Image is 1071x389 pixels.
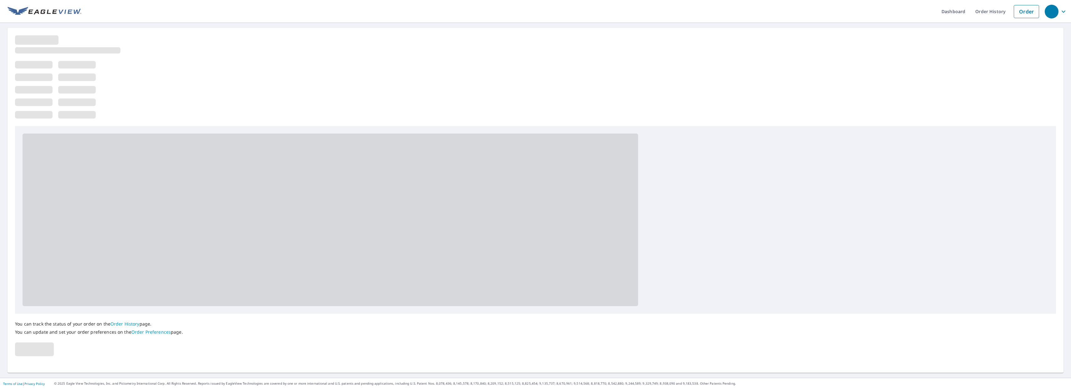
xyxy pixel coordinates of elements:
p: © 2025 Eagle View Technologies, Inc. and Pictometry International Corp. All Rights Reserved. Repo... [54,381,1068,386]
a: Privacy Policy [24,381,45,386]
img: EV Logo [8,7,81,16]
a: Order Preferences [131,329,171,335]
a: Order [1014,5,1039,18]
p: You can track the status of your order on the page. [15,321,183,327]
p: | [3,382,45,386]
a: Order History [110,321,140,327]
a: Terms of Use [3,381,23,386]
p: You can update and set your order preferences on the page. [15,329,183,335]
